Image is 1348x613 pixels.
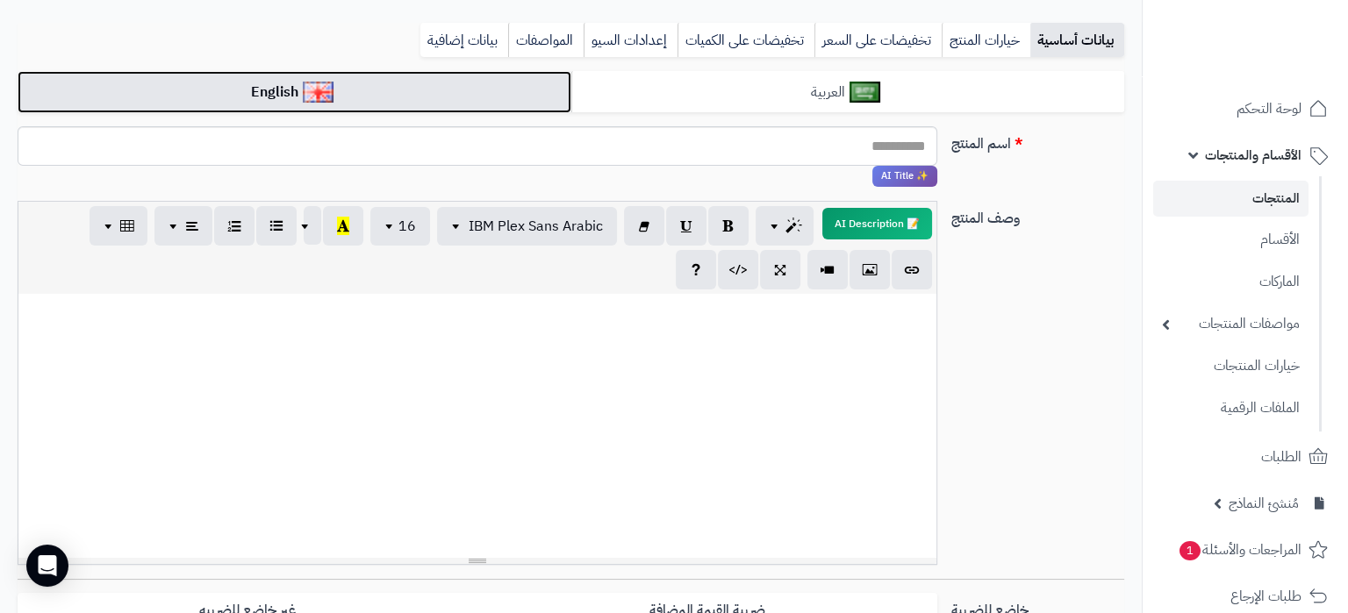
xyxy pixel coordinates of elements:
[822,208,932,239] button: 📝 AI Description
[1178,538,1301,562] span: المراجعات والأسئلة
[678,23,814,58] a: تخفيضات على الكميات
[1153,305,1309,343] a: مواصفات المنتجات
[1153,221,1309,259] a: الأقسام
[814,23,942,58] a: تخفيضات على السعر
[370,207,430,246] button: 16
[1205,143,1301,168] span: الأقسام والمنتجات
[584,23,678,58] a: إعدادات السيو
[1153,389,1309,427] a: الملفات الرقمية
[1030,23,1124,58] a: بيانات أساسية
[26,545,68,587] div: Open Intercom Messenger
[1153,347,1309,385] a: خيارات المنتجات
[469,216,603,237] span: IBM Plex Sans Arabic
[944,201,1131,229] label: وصف المنتج
[508,23,584,58] a: المواصفات
[571,71,1125,114] a: العربية
[1237,96,1301,121] span: لوحة التحكم
[303,82,333,103] img: English
[942,23,1030,58] a: خيارات المنتج
[872,166,937,187] span: انقر لاستخدام رفيقك الذكي
[1153,529,1337,571] a: المراجعات والأسئلة1
[1153,181,1309,217] a: المنتجات
[1230,584,1301,609] span: طلبات الإرجاع
[1229,491,1299,516] span: مُنشئ النماذج
[1153,263,1309,301] a: الماركات
[420,23,508,58] a: بيانات إضافية
[850,82,880,103] img: العربية
[944,126,1131,154] label: اسم المنتج
[1179,541,1201,560] span: 1
[437,207,617,246] button: IBM Plex Sans Arabic
[1153,88,1337,130] a: لوحة التحكم
[398,216,416,237] span: 16
[1261,445,1301,469] span: الطلبات
[18,71,571,114] a: English
[1153,436,1337,478] a: الطلبات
